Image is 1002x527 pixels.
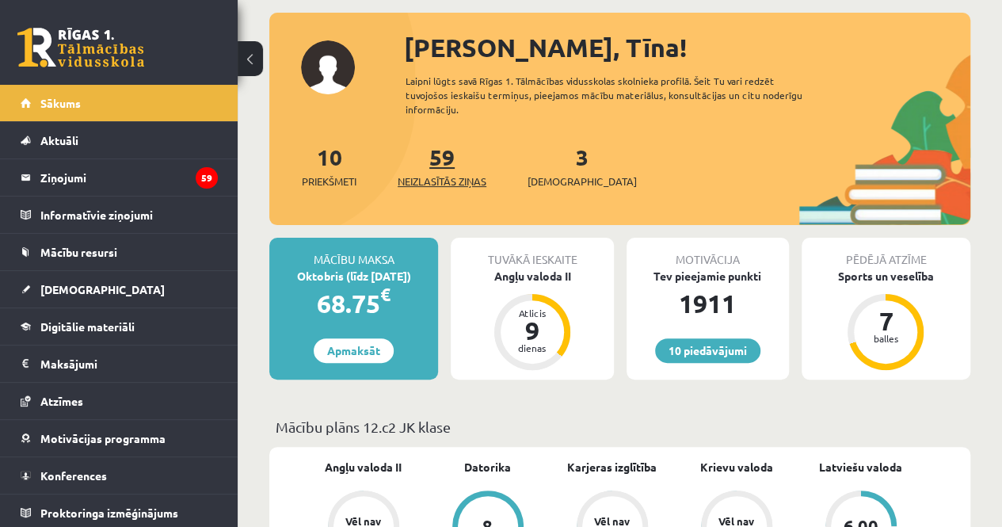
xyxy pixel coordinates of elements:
[40,394,83,408] span: Atzīmes
[269,285,438,323] div: 68.75
[802,238,970,268] div: Pēdējā atzīme
[40,133,78,147] span: Aktuāli
[21,383,218,419] a: Atzīmes
[325,459,402,475] a: Angļu valoda II
[700,459,773,475] a: Krievu valoda
[40,96,81,110] span: Sākums
[567,459,657,475] a: Karjeras izglītība
[380,283,391,306] span: €
[269,238,438,268] div: Mācību maksa
[21,85,218,121] a: Sākums
[21,346,218,382] a: Maksājumi
[509,308,556,318] div: Atlicis
[862,334,909,343] div: balles
[21,122,218,158] a: Aktuāli
[451,268,613,285] div: Angļu valoda II
[40,282,165,296] span: [DEMOGRAPHIC_DATA]
[398,143,486,189] a: 59Neizlasītās ziņas
[451,238,613,268] div: Tuvākā ieskaite
[269,268,438,285] div: Oktobris (līdz [DATE])
[21,271,218,307] a: [DEMOGRAPHIC_DATA]
[464,459,511,475] a: Datorika
[406,74,826,116] div: Laipni lūgts savā Rīgas 1. Tālmācības vidusskolas skolnieka profilā. Šeit Tu vari redzēt tuvojošo...
[17,28,144,67] a: Rīgas 1. Tālmācības vidusskola
[40,506,178,520] span: Proktoringa izmēģinājums
[862,308,909,334] div: 7
[627,268,789,285] div: Tev pieejamie punkti
[404,29,970,67] div: [PERSON_NAME], Tīna!
[21,457,218,494] a: Konferences
[40,468,107,483] span: Konferences
[398,174,486,189] span: Neizlasītās ziņas
[40,431,166,445] span: Motivācijas programma
[509,343,556,353] div: dienas
[40,245,117,259] span: Mācību resursi
[627,285,789,323] div: 1911
[276,416,964,437] p: Mācību plāns 12.c2 JK klase
[21,420,218,456] a: Motivācijas programma
[802,268,970,372] a: Sports un veselība 7 balles
[21,197,218,233] a: Informatīvie ziņojumi
[802,268,970,285] div: Sports un veselība
[21,308,218,345] a: Digitālie materiāli
[302,143,356,189] a: 10Priekšmeti
[655,338,760,363] a: 10 piedāvājumi
[40,319,135,334] span: Digitālie materiāli
[40,197,218,233] legend: Informatīvie ziņojumi
[528,174,637,189] span: [DEMOGRAPHIC_DATA]
[627,238,789,268] div: Motivācija
[314,338,394,363] a: Apmaksāt
[819,459,902,475] a: Latviešu valoda
[509,318,556,343] div: 9
[40,346,218,382] legend: Maksājumi
[451,268,613,372] a: Angļu valoda II Atlicis 9 dienas
[528,143,637,189] a: 3[DEMOGRAPHIC_DATA]
[196,167,218,189] i: 59
[40,159,218,196] legend: Ziņojumi
[21,159,218,196] a: Ziņojumi59
[21,234,218,270] a: Mācību resursi
[302,174,356,189] span: Priekšmeti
